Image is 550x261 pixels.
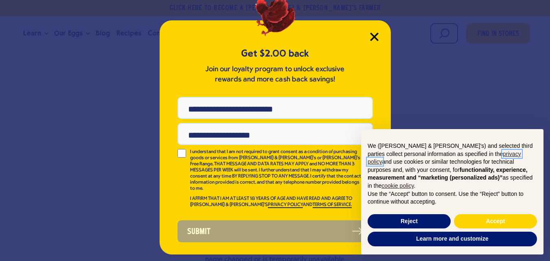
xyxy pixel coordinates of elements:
button: Learn more and customize [368,232,537,246]
a: TERMS OF SERVICE. [313,202,352,208]
a: PRIVACY POLICY [268,202,303,208]
p: Join our loyalty program to unlock exclusive rewards and more cash back savings! [204,64,346,85]
button: Submit [177,220,373,242]
p: I AFFIRM THAT I AM AT LEAST 18 YEARS OF AGE AND HAVE READ AND AGREE TO [PERSON_NAME] & [PERSON_NA... [190,196,362,208]
p: I understand that I am not required to grant consent as a condition of purchasing goods or servic... [190,149,362,192]
button: Accept [454,214,537,229]
input: I understand that I am not required to grant consent as a condition of purchasing goods or servic... [177,149,186,158]
p: Use the “Accept” button to consent. Use the “Reject” button to continue without accepting. [368,190,537,206]
a: privacy policy [368,151,521,165]
button: Reject [368,214,451,229]
a: cookie policy [381,182,414,189]
button: Close Modal [370,33,379,41]
p: We ([PERSON_NAME] & [PERSON_NAME]'s) and selected third parties collect personal information as s... [368,142,537,190]
h5: Get $2.00 back [177,47,373,60]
